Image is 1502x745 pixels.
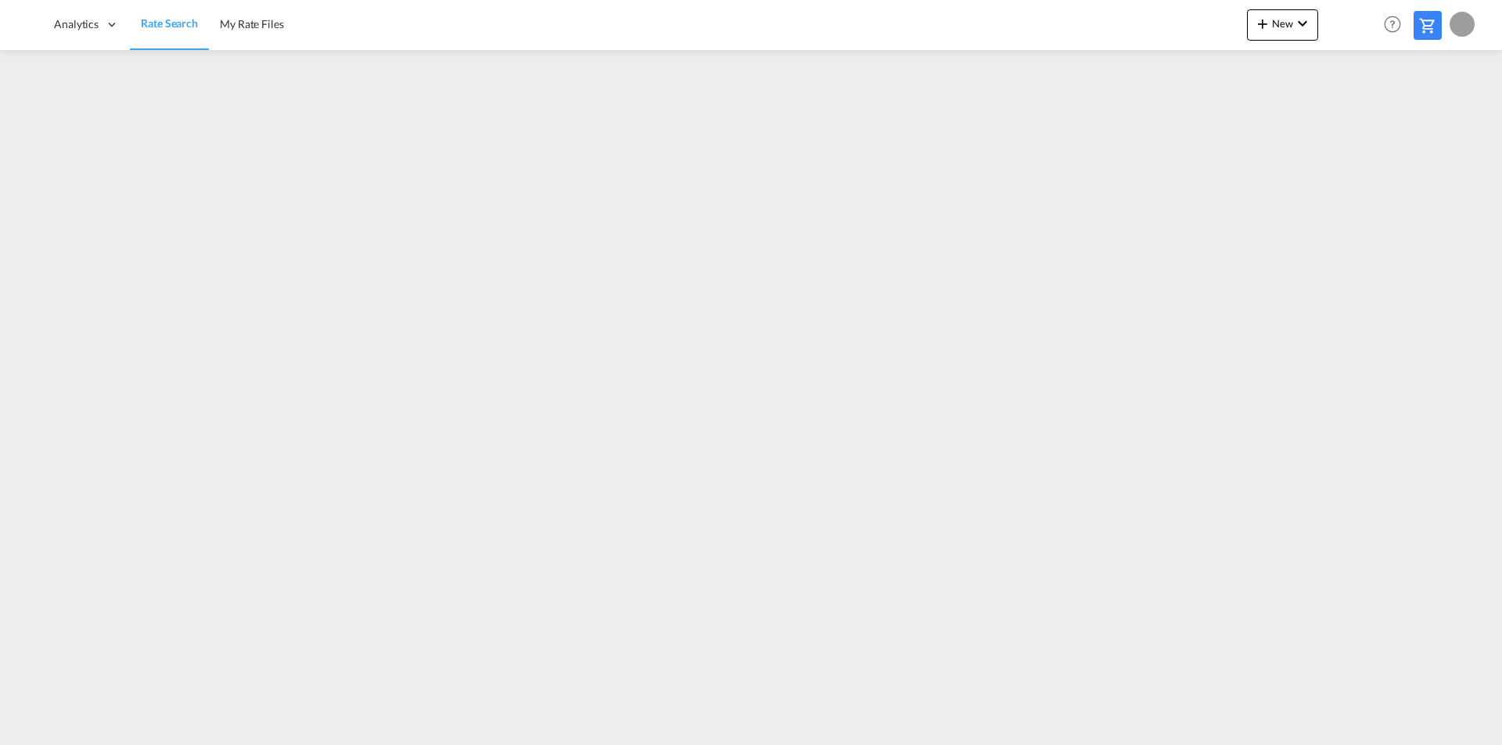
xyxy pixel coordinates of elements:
span: Analytics [54,16,99,32]
span: My Rate Files [220,17,284,30]
div: Help [1379,11,1414,39]
span: New [1253,17,1312,30]
md-icon: icon-chevron-down [1293,14,1312,33]
span: Rate Search [141,16,198,30]
span: Help [1379,11,1406,38]
button: icon-plus 400-fgNewicon-chevron-down [1247,9,1318,41]
md-icon: icon-plus 400-fg [1253,14,1272,33]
